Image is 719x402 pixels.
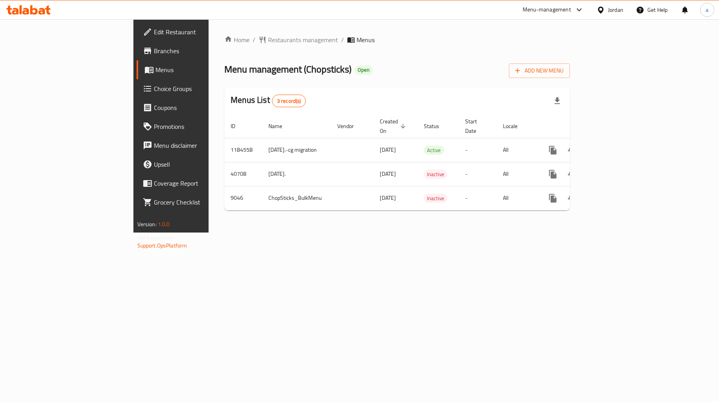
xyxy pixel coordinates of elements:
span: Inactive [424,170,447,179]
div: Open [355,65,373,75]
a: Restaurants management [259,35,338,45]
table: enhanced table [224,114,625,210]
span: Vendor [337,121,364,131]
button: Change Status [562,189,581,208]
button: more [543,189,562,208]
span: Upsell [154,160,247,169]
span: Menus [357,35,375,45]
td: All [497,138,537,162]
span: Status [424,121,449,131]
span: Grocery Checklist [154,197,247,207]
a: Support.OpsPlatform [137,240,187,251]
span: Promotions [154,122,247,131]
button: more [543,141,562,160]
span: Get support on: [137,233,174,243]
div: Active [424,145,444,155]
a: Branches [137,41,253,60]
span: Branches [154,46,247,56]
a: Upsell [137,155,253,174]
td: [DATE].-cg migration [262,138,331,162]
th: Actions [537,114,625,138]
nav: breadcrumb [224,35,570,45]
td: All [497,162,537,186]
div: Total records count [272,95,306,107]
div: Inactive [424,194,447,203]
td: [DATE]. [262,162,331,186]
div: Inactive [424,169,447,179]
a: Menus [137,60,253,79]
span: Active [424,146,444,155]
a: Choice Groups [137,79,253,98]
td: - [459,138,497,162]
span: Inactive [424,194,447,203]
a: Coverage Report [137,174,253,193]
li: / [253,35,255,45]
button: Change Status [562,165,581,184]
td: All [497,186,537,210]
span: Restaurants management [268,35,338,45]
span: Name [268,121,292,131]
span: [DATE] [380,193,396,203]
span: Menu disclaimer [154,141,247,150]
span: Created On [380,117,408,136]
li: / [341,35,344,45]
h2: Menus List [231,94,306,107]
span: Menu management ( Chopsticks ) [224,60,351,78]
span: 1.0.0 [158,219,170,229]
span: 3 record(s) [272,97,306,105]
span: ID [231,121,246,131]
span: Menus [155,65,247,74]
span: Edit Restaurant [154,27,247,37]
span: Coupons [154,103,247,112]
span: a [706,6,708,14]
a: Promotions [137,117,253,136]
span: Version: [137,219,157,229]
div: Jordan [608,6,623,14]
span: Locale [503,121,528,131]
span: Open [355,67,373,73]
td: - [459,186,497,210]
span: [DATE] [380,145,396,155]
div: Export file [548,91,567,110]
a: Menu disclaimer [137,136,253,155]
button: Change Status [562,141,581,160]
a: Edit Restaurant [137,22,253,41]
button: Add New Menu [509,63,570,78]
a: Grocery Checklist [137,193,253,212]
a: Coupons [137,98,253,117]
div: Menu-management [523,5,571,15]
span: Coverage Report [154,179,247,188]
td: - [459,162,497,186]
button: more [543,165,562,184]
span: [DATE] [380,169,396,179]
td: ChopSticks_BulkMenu [262,186,331,210]
span: Start Date [465,117,487,136]
span: Choice Groups [154,84,247,93]
span: Add New Menu [515,66,564,76]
